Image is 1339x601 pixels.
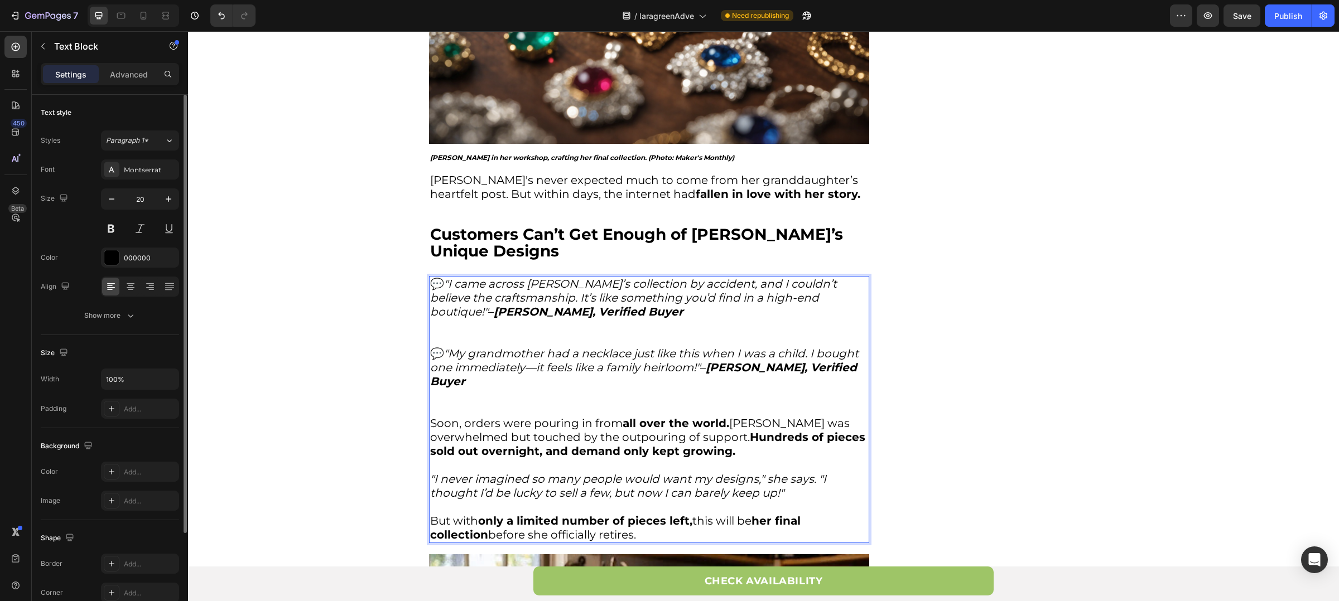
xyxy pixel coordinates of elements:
div: Rich Text Editor. Editing area: main [241,245,681,512]
strong: all over the world. [435,385,541,399]
p: [PERSON_NAME]'s never expected much to come from her granddaughter’s heartfelt post. But within d... [242,142,680,170]
button: Save [1224,4,1260,27]
button: Paragraph 1* [101,130,179,151]
div: Open Intercom Messenger [1301,546,1328,573]
div: Color [41,253,58,263]
button: Show more [41,306,179,326]
div: Rich Text Editor. Editing area: main [241,118,681,134]
strong: fallen in love with her story. [508,156,672,169]
div: 450 [11,119,27,128]
div: Image [41,496,60,506]
div: Font [41,164,55,175]
div: Text style [41,108,71,118]
div: Add... [124,496,176,506]
span: laragreenAdve [639,10,694,22]
a: CHECK AVAILABILITY [345,535,806,564]
div: Styles [41,135,60,146]
p: Soon, orders were pouring in from [PERSON_NAME] was overwhelmed but touched by the outpouring of ... [242,385,680,441]
strong: only a limited number of pieces left, [290,483,504,496]
span: Save [1233,11,1251,21]
p: But with this will be before she officially retires. [242,483,680,511]
div: Corner [41,588,63,598]
p: 💬 – [242,316,680,385]
p: CHECK AVAILABILITY [517,541,635,559]
strong: her final collection [242,483,613,510]
strong: [PERSON_NAME], Verified Buyer [242,329,669,357]
i: "I never imagined so many people would want my designs," she says. "I thought I’d be lucky to sel... [242,441,638,468]
i: "My grandmother had a necklace just like this when I was a child. I bought one immediately—it fee... [242,316,671,343]
div: Rich Text Editor. Editing area: main [241,141,681,171]
div: Rich Text Editor. Editing area: main [241,193,681,229]
div: Beta [8,204,27,213]
div: Size [41,346,70,361]
div: Shape [41,531,76,546]
div: 000000 [124,253,176,263]
div: Add... [124,467,176,477]
div: Show more [84,310,136,321]
div: Border [41,559,62,569]
p: Text Block [54,40,149,53]
p: 7 [73,9,78,22]
input: Auto [102,369,179,389]
button: 7 [4,4,83,27]
strong: Customers Can’t Get Enough of [PERSON_NAME]’s Unique Designs [242,193,655,229]
div: Align [41,279,72,294]
div: Add... [124,588,176,598]
p: 💬 – [242,246,680,316]
i: "I came across [PERSON_NAME]’s collection by accident, and I couldn’t believe the craftsmanship. ... [242,246,649,287]
div: Add... [124,404,176,414]
div: Width [41,374,59,384]
div: Size [41,191,70,206]
strong: Hundreds of pieces sold out overnight, and demand only kept growing. [242,399,677,426]
span: / [634,10,637,22]
iframe: Design area [188,31,1339,601]
p: Settings [55,69,86,80]
div: Undo/Redo [210,4,256,27]
div: Montserrat [124,165,176,175]
span: Paragraph 1* [106,135,148,146]
p: Advanced [110,69,148,80]
strong: [PERSON_NAME], Verified Buyer [306,274,495,287]
div: Padding [41,404,66,414]
button: Publish [1265,4,1312,27]
strong: [PERSON_NAME] in her workshop, crafting her final collection. (Photo: Maker's Monthly) [242,122,546,130]
div: Add... [124,559,176,569]
div: Color [41,467,58,477]
div: Publish [1274,10,1302,22]
span: Need republishing [732,11,789,21]
div: Background [41,439,95,454]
